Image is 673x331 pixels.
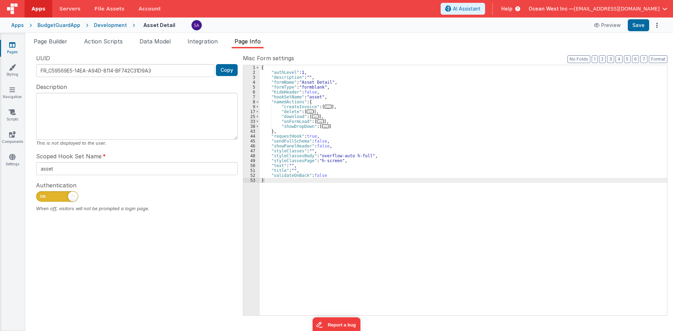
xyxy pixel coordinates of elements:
span: ... [325,105,332,109]
div: 47 [243,149,260,153]
div: This is not displayed to the user. [36,140,238,146]
div: 53 [243,178,260,183]
h4: Asset Detail [143,22,175,28]
button: Preview [590,20,625,31]
span: [EMAIL_ADDRESS][DOMAIN_NAME] [574,5,660,12]
button: AI Assistant [441,3,485,15]
div: 25 [243,114,260,119]
span: Page Info [234,38,261,45]
div: 33 [243,119,260,124]
div: 50 [243,163,260,168]
span: Misc Form settings [243,54,294,62]
span: AI Assistant [453,5,481,12]
span: Description [36,83,67,91]
div: BudgetGuardApp [38,22,80,29]
button: 4 [616,55,623,63]
span: Action Scripts [84,38,123,45]
span: Data Model [140,38,171,45]
button: 2 [599,55,606,63]
div: 43 [243,129,260,134]
div: 51 [243,168,260,173]
span: ... [322,124,329,128]
div: 4 [243,80,260,85]
span: Integration [188,38,218,45]
span: Help [501,5,512,12]
div: 9 [243,104,260,109]
button: 5 [624,55,631,63]
div: Development [94,22,127,29]
span: ... [317,119,324,123]
div: 7 [243,95,260,99]
div: 3 [243,75,260,80]
div: 52 [243,173,260,178]
div: 8 [243,99,260,104]
button: 1 [592,55,598,63]
button: Copy [216,64,238,76]
button: Options [652,20,662,30]
div: 2 [243,70,260,75]
div: 1 [243,65,260,70]
button: No Folds [567,55,590,63]
span: Apps [32,5,45,12]
div: 44 [243,134,260,139]
span: Scoped Hook Set Name [36,152,102,160]
button: 6 [632,55,639,63]
button: Ocean West Inc — [EMAIL_ADDRESS][DOMAIN_NAME] [529,5,667,12]
button: 3 [607,55,614,63]
div: When off, visitors will not be prompted a login page. [36,205,238,212]
div: 5 [243,85,260,90]
div: 49 [243,158,260,163]
div: 6 [243,90,260,95]
span: ... [307,110,314,113]
div: 46 [243,144,260,149]
span: ... [312,115,319,118]
div: Apps [11,22,24,29]
span: UUID [36,54,50,62]
span: File Assets [95,5,125,12]
span: Authentication [36,181,76,189]
div: 17 [243,109,260,114]
div: 48 [243,153,260,158]
span: Page Builder [34,38,67,45]
button: 7 [640,55,647,63]
div: 38 [243,124,260,129]
button: Format [649,55,667,63]
span: Ocean West Inc — [529,5,574,12]
div: 45 [243,139,260,144]
img: 79293985458095ca2ac202dc7eb50dda [192,20,202,30]
button: Save [628,19,649,31]
span: Servers [59,5,80,12]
